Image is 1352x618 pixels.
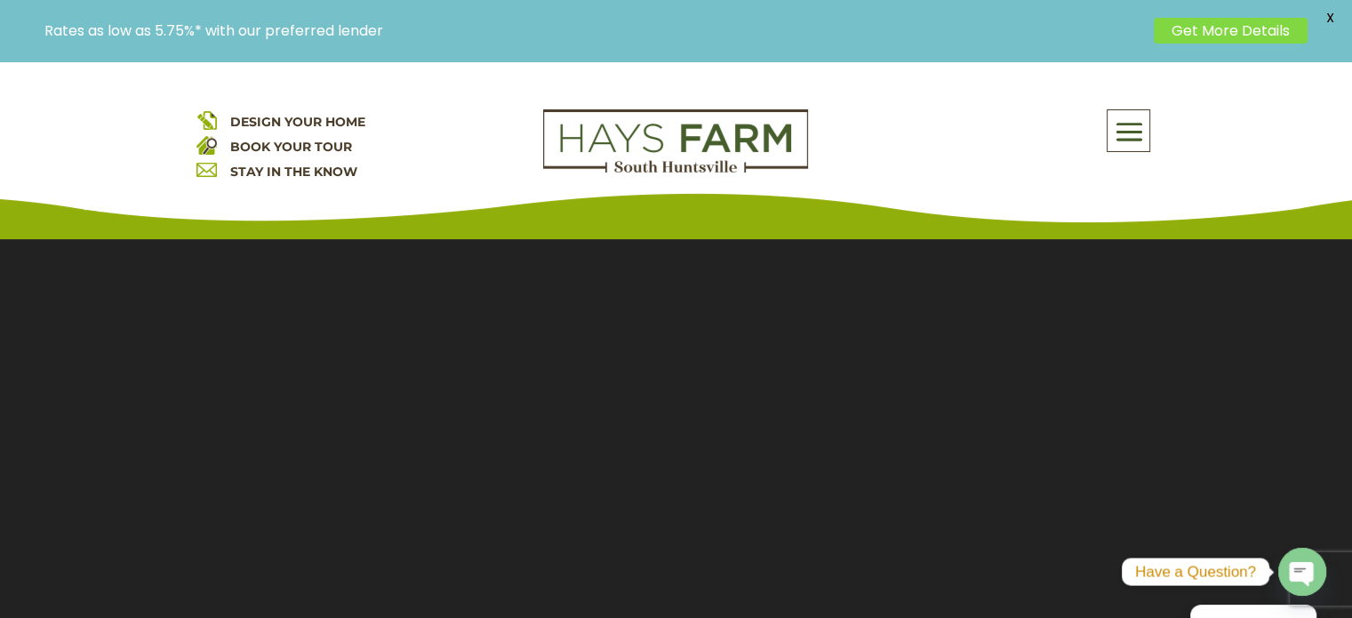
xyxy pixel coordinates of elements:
[543,161,808,177] a: hays farm homes huntsville development
[196,134,217,155] img: book your home tour
[230,114,365,130] a: DESIGN YOUR HOME
[196,109,217,130] img: design your home
[1154,18,1308,44] a: Get More Details
[230,139,352,155] a: BOOK YOUR TOUR
[44,22,1145,39] p: Rates as low as 5.75%* with our preferred lender
[543,109,808,173] img: Logo
[1316,4,1343,31] span: X
[230,164,357,180] a: STAY IN THE KNOW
